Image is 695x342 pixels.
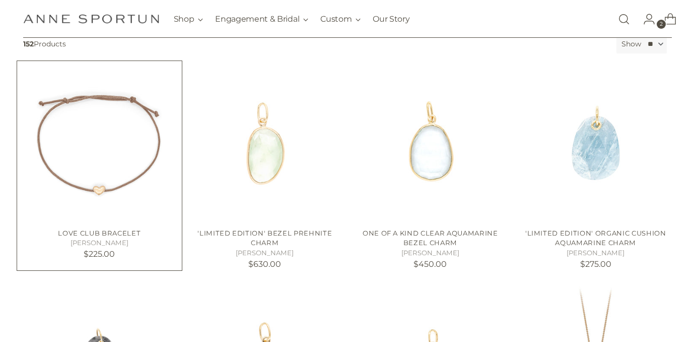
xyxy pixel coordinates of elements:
a: 'Limited Edition' Bezel Prehnite Charm [188,67,341,220]
h5: [PERSON_NAME] [23,238,176,248]
button: Engagement & Bridal [215,8,308,30]
a: Love Club Bracelet [58,229,141,237]
button: Shop [174,8,203,30]
button: Custom [320,8,361,30]
a: One of a Kind Clear Aquamarine Bezel Charm [354,67,507,220]
span: $275.00 [580,259,611,269]
a: Open cart modal [656,9,676,29]
a: Anne Sportun Fine Jewellery [23,14,159,24]
h5: [PERSON_NAME] [188,248,341,258]
a: 'Limited Edition' Organic Cushion Aquamarine Charm [525,229,666,247]
label: Show [621,39,641,49]
span: $630.00 [248,259,281,269]
a: 'Limited Edition' Bezel Prehnite Charm [197,229,332,247]
a: Love Club Bracelet [23,67,176,220]
a: Go to the account page [635,9,655,29]
a: Our Story [373,8,409,30]
b: 152 [23,39,34,48]
a: 'Limited Edition' Organic Cushion Aquamarine Charm [519,67,672,220]
a: One of a Kind Clear Aquamarine Bezel Charm [363,229,498,247]
h5: [PERSON_NAME] [354,248,507,258]
span: $225.00 [84,249,115,259]
h5: [PERSON_NAME] [519,248,672,258]
span: Products [19,34,612,53]
span: $450.00 [413,259,447,269]
a: Open search modal [614,9,634,29]
span: 2 [657,20,666,29]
